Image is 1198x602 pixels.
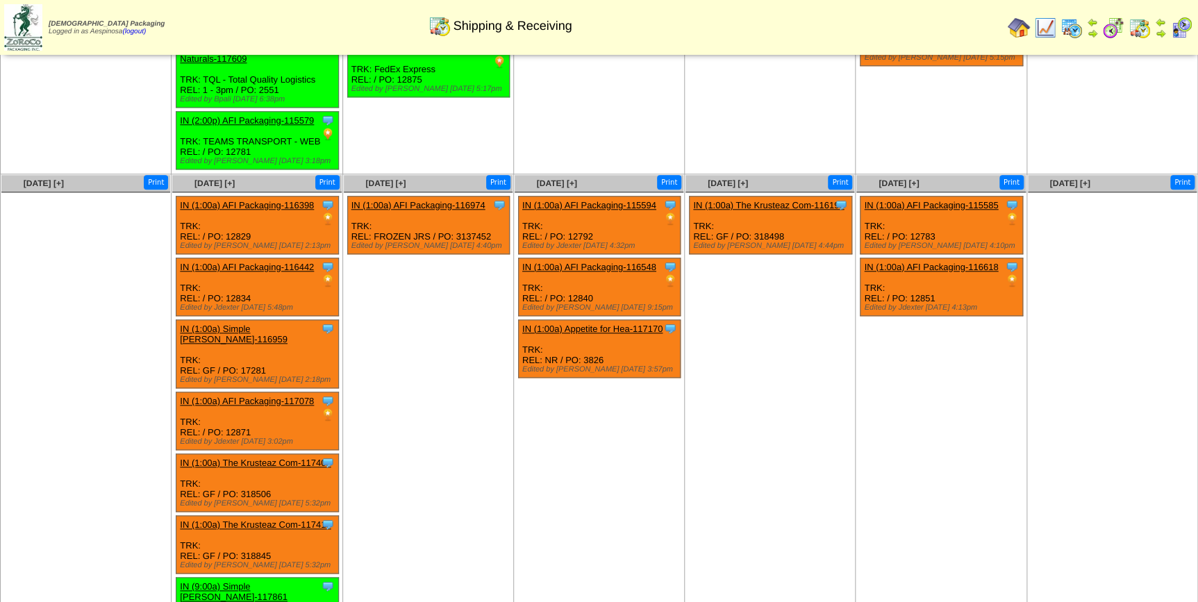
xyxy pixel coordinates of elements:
[176,320,339,388] div: TRK: REL: GF / PO: 17281
[522,324,663,334] a: IN (1:00a) Appetite for Hea-117170
[1087,17,1098,28] img: arrowleft.gif
[492,198,506,212] img: Tooltip
[24,178,64,188] a: [DATE] [+]
[860,258,1023,316] div: TRK: REL: / PO: 12851
[1087,28,1098,39] img: arrowright.gif
[176,197,339,254] div: TRK: REL: / PO: 12829
[176,112,339,169] div: TRK: TEAMS TRANSPORT - WEB REL: / PO: 12781
[347,40,510,97] div: TRK: FedEx Express REL: / PO: 12875
[1005,212,1019,226] img: PO
[321,408,335,421] img: PO
[180,262,314,272] a: IN (1:00a) AFI Packaging-116442
[180,581,288,602] a: IN (9:00a) Simple [PERSON_NAME]-117861
[49,20,165,28] span: [DEMOGRAPHIC_DATA] Packaging
[321,321,335,335] img: Tooltip
[663,260,677,274] img: Tooltip
[1005,260,1019,274] img: Tooltip
[180,561,338,569] div: Edited by [PERSON_NAME] [DATE] 5:32pm
[321,455,335,469] img: Tooltip
[492,55,506,69] img: PO
[518,197,681,254] div: TRK: REL: / PO: 12792
[864,242,1022,250] div: Edited by [PERSON_NAME] [DATE] 4:10pm
[180,324,288,344] a: IN (1:00a) Simple [PERSON_NAME]-116959
[351,242,510,250] div: Edited by [PERSON_NAME] [DATE] 4:40pm
[351,85,510,93] div: Edited by [PERSON_NAME] [DATE] 5:17pm
[1129,17,1151,39] img: calendarinout.gif
[693,200,844,210] a: IN (1:00a) The Krusteaz Com-116190
[321,579,335,593] img: Tooltip
[321,517,335,531] img: Tooltip
[4,4,42,51] img: zoroco-logo-small.webp
[321,127,335,141] img: PO
[663,274,677,287] img: PO
[176,454,339,512] div: TRK: REL: GF / PO: 318506
[180,95,338,103] div: Edited by Bpali [DATE] 6:38pm
[194,178,235,188] a: [DATE] [+]
[180,200,314,210] a: IN (1:00a) AFI Packaging-116398
[321,260,335,274] img: Tooltip
[180,499,338,508] div: Edited by [PERSON_NAME] [DATE] 5:32pm
[834,198,848,212] img: Tooltip
[321,274,335,287] img: PO
[522,365,681,374] div: Edited by [PERSON_NAME] [DATE] 3:57pm
[144,175,168,190] button: Print
[176,392,339,450] div: TRK: REL: / PO: 12871
[864,200,998,210] a: IN (1:00a) AFI Packaging-115585
[347,197,510,254] div: TRK: REL: FROZEN JRS / PO: 3137452
[864,262,998,272] a: IN (1:00a) AFI Packaging-116618
[693,242,851,250] div: Edited by [PERSON_NAME] [DATE] 4:44pm
[176,40,339,108] div: TRK: TQL - Total Quality Logistics REL: 1 - 3pm / PO: 2551
[518,258,681,316] div: TRK: REL: / PO: 12840
[522,262,656,272] a: IN (1:00a) AFI Packaging-116548
[122,28,146,35] a: (logout)
[657,175,681,190] button: Print
[1049,178,1090,188] a: [DATE] [+]
[1155,17,1166,28] img: arrowleft.gif
[315,175,340,190] button: Print
[1005,274,1019,287] img: PO
[1170,175,1195,190] button: Print
[879,178,919,188] a: [DATE] [+]
[180,303,338,312] div: Edited by Jdexter [DATE] 5:48pm
[522,303,681,312] div: Edited by [PERSON_NAME] [DATE] 9:15pm
[522,242,681,250] div: Edited by Jdexter [DATE] 4:32pm
[429,15,451,37] img: calendarinout.gif
[180,519,331,530] a: IN (1:00a) The Krusteaz Com-117410
[522,200,656,210] a: IN (1:00a) AFI Packaging-115594
[180,115,314,126] a: IN (2:00p) AFI Packaging-115579
[999,175,1024,190] button: Print
[690,197,852,254] div: TRK: REL: GF / PO: 318498
[860,197,1023,254] div: TRK: REL: / PO: 12783
[864,303,1022,312] div: Edited by Jdexter [DATE] 4:13pm
[365,178,406,188] a: [DATE] [+]
[351,200,485,210] a: IN (1:00a) AFI Packaging-116974
[708,178,748,188] a: [DATE] [+]
[537,178,577,188] span: [DATE] [+]
[518,320,681,378] div: TRK: REL: NR / PO: 3826
[1034,17,1056,39] img: line_graph.gif
[176,258,339,316] div: TRK: REL: / PO: 12834
[321,198,335,212] img: Tooltip
[1008,17,1030,39] img: home.gif
[321,113,335,127] img: Tooltip
[1170,17,1192,39] img: calendarcustomer.gif
[180,376,338,384] div: Edited by [PERSON_NAME] [DATE] 2:18pm
[454,19,572,33] span: Shipping & Receiving
[1155,28,1166,39] img: arrowright.gif
[1102,17,1124,39] img: calendarblend.gif
[180,157,338,165] div: Edited by [PERSON_NAME] [DATE] 3:18pm
[1005,198,1019,212] img: Tooltip
[321,212,335,226] img: PO
[180,242,338,250] div: Edited by [PERSON_NAME] [DATE] 2:13pm
[49,20,165,35] span: Logged in as Aespinosa
[180,458,331,468] a: IN (1:00a) The Krusteaz Com-117409
[663,212,677,226] img: PO
[828,175,852,190] button: Print
[180,437,338,446] div: Edited by Jdexter [DATE] 3:02pm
